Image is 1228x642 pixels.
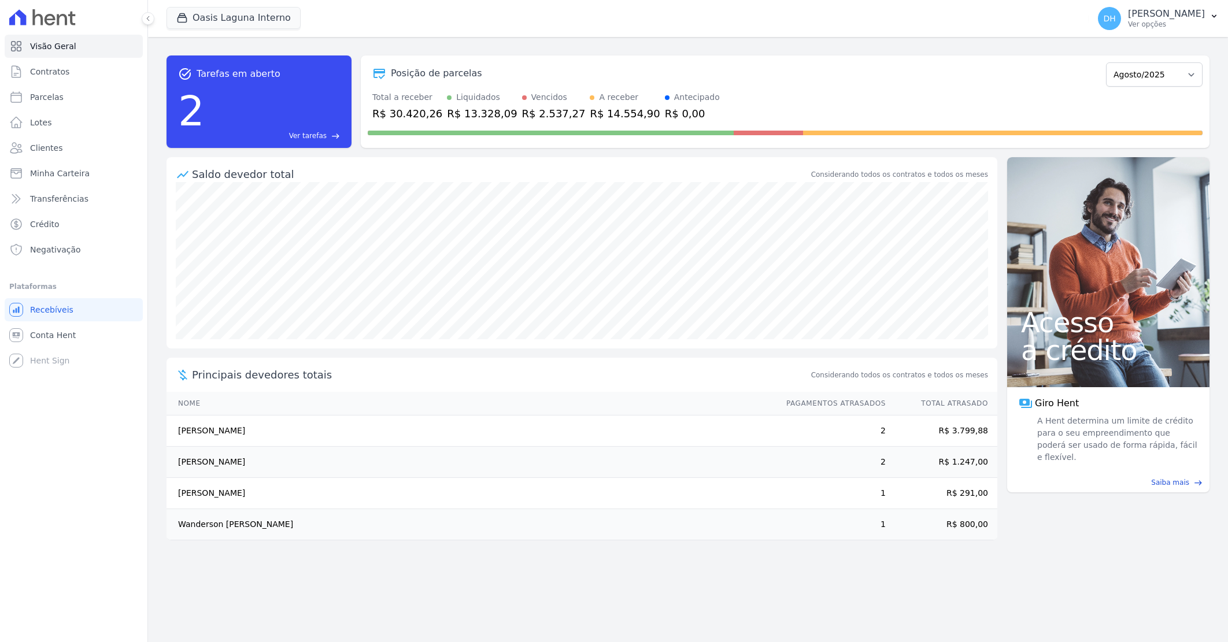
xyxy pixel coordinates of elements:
div: Posição de parcelas [391,66,482,80]
span: a crédito [1021,336,1196,364]
span: Principais devedores totais [192,367,809,383]
div: Plataformas [9,280,138,294]
span: Recebíveis [30,304,73,316]
span: Clientes [30,142,62,154]
a: Contratos [5,60,143,83]
td: R$ 3.799,88 [886,415,997,447]
span: Giro Hent [1035,396,1079,410]
p: Ver opções [1128,20,1205,29]
div: Total a receber [372,91,442,103]
span: Lotes [30,117,52,128]
td: [PERSON_NAME] [167,415,775,447]
td: 1 [775,478,886,509]
span: Saiba mais [1151,477,1189,488]
td: R$ 800,00 [886,509,997,540]
div: Antecipado [674,91,720,103]
span: Acesso [1021,309,1196,336]
span: Visão Geral [30,40,76,52]
a: Recebíveis [5,298,143,321]
span: Parcelas [30,91,64,103]
span: Ver tarefas [289,131,327,141]
td: Wanderson [PERSON_NAME] [167,509,775,540]
span: A Hent determina um limite de crédito para o seu empreendimento que poderá ser usado de forma ráp... [1035,415,1198,463]
span: Negativação [30,244,81,255]
th: Nome [167,392,775,415]
a: Negativação [5,238,143,261]
p: [PERSON_NAME] [1128,8,1205,20]
a: Clientes [5,136,143,159]
div: Liquidados [456,91,500,103]
th: Pagamentos Atrasados [775,392,886,415]
td: [PERSON_NAME] [167,478,775,509]
span: task_alt [178,67,192,81]
span: Crédito [30,218,60,230]
span: Transferências [30,193,88,205]
div: R$ 30.420,26 [372,106,442,121]
a: Parcelas [5,86,143,109]
span: Minha Carteira [30,168,90,179]
td: 1 [775,509,886,540]
div: R$ 13.328,09 [447,106,517,121]
a: Saiba mais east [1014,477,1203,488]
span: Conta Hent [30,329,76,341]
a: Conta Hent [5,324,143,347]
span: Tarefas em aberto [197,67,280,81]
div: R$ 14.554,90 [590,106,660,121]
span: east [1194,478,1203,487]
td: [PERSON_NAME] [167,447,775,478]
button: Oasis Laguna Interno [167,7,301,29]
div: R$ 0,00 [665,106,720,121]
span: Considerando todos os contratos e todos os meses [811,370,988,380]
td: R$ 1.247,00 [886,447,997,478]
a: Ver tarefas east [209,131,340,141]
div: Considerando todos os contratos e todos os meses [811,169,988,180]
div: A receber [599,91,638,103]
td: R$ 291,00 [886,478,997,509]
th: Total Atrasado [886,392,997,415]
a: Visão Geral [5,35,143,58]
td: 2 [775,415,886,447]
span: DH [1103,14,1115,23]
span: east [331,132,340,140]
div: Vencidos [531,91,567,103]
span: Contratos [30,66,69,77]
div: R$ 2.537,27 [522,106,586,121]
td: 2 [775,447,886,478]
a: Transferências [5,187,143,210]
a: Lotes [5,111,143,134]
div: Saldo devedor total [192,166,809,182]
button: DH [PERSON_NAME] Ver opções [1089,2,1228,35]
a: Minha Carteira [5,162,143,185]
a: Crédito [5,213,143,236]
div: 2 [178,81,205,141]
